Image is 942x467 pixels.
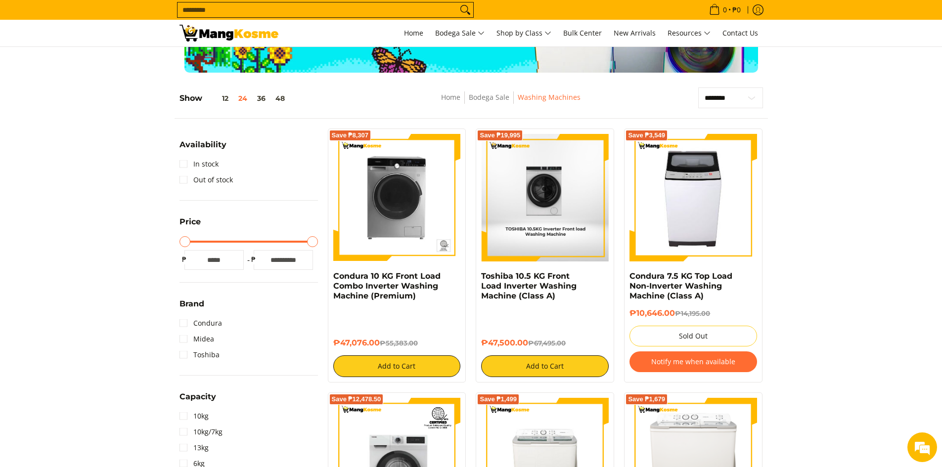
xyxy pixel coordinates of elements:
button: Add to Cart [333,355,461,377]
a: Toshiba 10.5 KG Front Load Inverter Washing Machine (Class A) [481,271,577,300]
a: In stock [179,156,219,172]
a: Resources [663,20,716,46]
span: Save ₱1,679 [628,396,665,402]
span: Home [404,28,423,38]
span: • [706,4,744,15]
del: ₱14,195.00 [675,309,710,317]
nav: Breadcrumbs [372,91,650,114]
span: Bodega Sale [435,27,485,40]
a: Home [441,92,460,102]
a: 10kg/7kg [179,424,223,440]
span: Availability [179,141,226,149]
a: Bodega Sale [430,20,490,46]
button: Add to Cart [481,355,609,377]
h6: ₱47,076.00 [333,338,461,348]
button: 12 [202,94,233,102]
span: Save ₱8,307 [332,132,369,138]
span: Bulk Center [563,28,602,38]
a: Condura 7.5 KG Top Load Non-Inverter Washing Machine (Class A) [629,271,732,300]
span: Price [179,218,201,226]
span: Brand [179,300,204,308]
summary: Open [179,300,204,315]
a: Contact Us [718,20,763,46]
a: Home [399,20,428,46]
a: 13kg [179,440,209,456]
span: Save ₱1,499 [480,396,517,402]
span: ₱ [179,255,189,264]
h6: ₱47,500.00 [481,338,609,348]
a: Toshiba [179,347,220,363]
nav: Main Menu [288,20,763,46]
span: Resources [668,27,711,40]
summary: Open [179,141,226,156]
a: 10kg [179,408,209,424]
a: Midea [179,331,214,347]
button: Sold Out [629,326,757,346]
h6: ₱10,646.00 [629,308,757,318]
a: Condura [179,315,222,331]
textarea: Type your message and hit 'Enter' [5,270,188,304]
span: We're online! [57,125,136,224]
button: Notify me when available [629,351,757,372]
button: Search [457,2,473,17]
span: ₱0 [731,6,742,13]
span: Save ₱12,478.50 [332,396,381,402]
a: Bodega Sale [469,92,509,102]
span: Save ₱19,995 [480,132,520,138]
img: condura-7.5kg-topload-non-inverter-washing-machine-class-c-full-view-mang-kosme [634,134,754,261]
span: Contact Us [722,28,758,38]
img: Condura 10 KG Front Load Combo Inverter Washing Machine (Premium) [333,134,461,261]
button: 36 [252,94,270,102]
a: Washing Machines [518,92,581,102]
span: Save ₱3,549 [628,132,665,138]
button: 48 [270,94,290,102]
summary: Open [179,393,216,408]
a: Shop by Class [492,20,556,46]
del: ₱67,495.00 [528,339,566,347]
a: New Arrivals [609,20,661,46]
span: ₱ [249,255,259,264]
div: Chat with us now [51,55,166,68]
h5: Show [179,93,290,103]
span: Capacity [179,393,216,401]
span: New Arrivals [614,28,656,38]
span: 0 [721,6,728,13]
div: Minimize live chat window [162,5,186,29]
a: Condura 10 KG Front Load Combo Inverter Washing Machine (Premium) [333,271,441,300]
span: Shop by Class [496,27,551,40]
img: toshiba-10.5-kilogram-front-load-inverter-automatic-washing-machine-front-view [482,134,608,261]
summary: Open [179,218,201,233]
del: ₱55,383.00 [380,339,418,347]
button: 24 [233,94,252,102]
a: Out of stock [179,172,233,188]
a: Bulk Center [558,20,607,46]
img: Washing Machines l Mang Kosme: Home Appliances Warehouse Sale Partner [179,25,278,42]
